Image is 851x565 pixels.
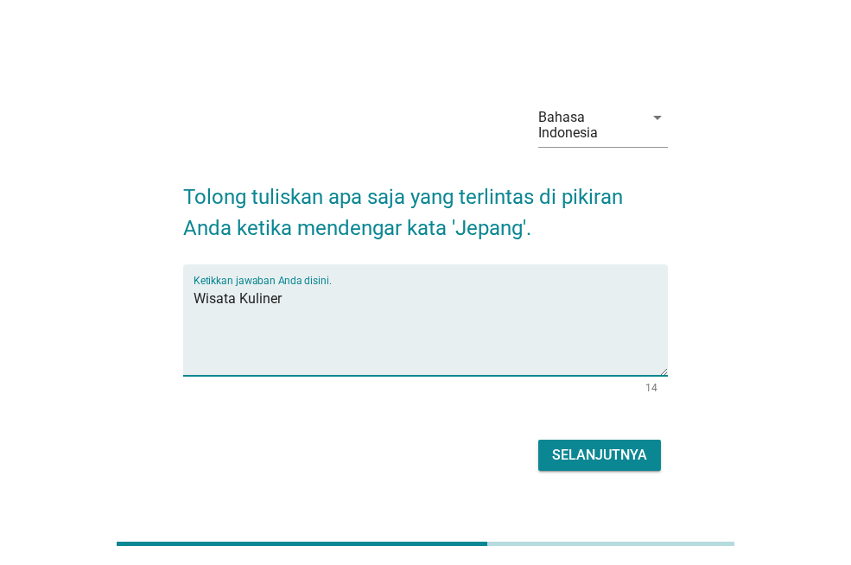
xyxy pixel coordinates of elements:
[538,440,661,471] button: Selanjutnya
[647,107,668,128] i: arrow_drop_down
[538,110,633,141] div: Bahasa Indonesia
[645,383,657,393] div: 14
[194,285,668,376] textarea: Ketikkan jawaban Anda disini.
[552,445,647,466] div: Selanjutnya
[183,164,668,244] h2: Tolong tuliskan apa saja yang terlintas di pikiran Anda ketika mendengar kata 'Jepang'.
